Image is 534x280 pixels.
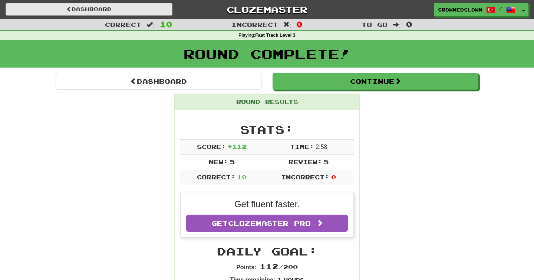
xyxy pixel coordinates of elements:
[3,46,531,61] h1: Round Complete!
[146,22,155,28] span: :
[260,263,298,270] span: / 200
[230,158,235,165] span: 5
[6,3,172,16] a: Dashboard
[237,173,247,180] span: 10
[105,21,141,28] span: Correct
[186,198,348,211] p: Get fluent faster.
[180,245,354,257] h2: Daily Goal:
[186,215,348,232] a: GetClozemaster Pro
[197,143,226,150] span: Score:
[180,123,354,136] h2: Stats:
[231,21,278,28] span: Incorrect
[184,3,350,16] a: Clozemaster
[324,158,329,165] span: 5
[434,3,519,16] a: CrownedClown /
[197,173,235,180] span: Correct:
[296,20,303,29] span: 0
[362,21,388,28] span: To go
[175,94,359,110] div: Round Results
[499,6,502,11] span: /
[209,158,228,165] span: New:
[316,144,327,150] span: 2 : 58
[227,143,247,150] span: + 112
[260,262,278,271] span: 112
[160,20,172,29] span: 10
[406,20,412,29] span: 0
[331,173,336,180] span: 0
[290,143,314,150] span: Time:
[438,6,482,13] span: CrownedClown
[228,219,311,227] span: Clozemaster Pro
[289,158,322,165] span: Review:
[281,173,329,180] span: Incorrect:
[283,22,291,28] span: :
[56,73,261,90] a: Dashboard
[273,73,478,90] button: Continue
[393,22,401,28] span: :
[236,264,256,270] strong: Points:
[255,33,296,38] strong: Fast Track Level 3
